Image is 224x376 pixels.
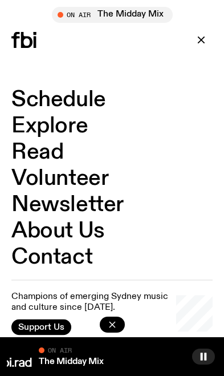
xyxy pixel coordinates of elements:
[18,322,64,333] span: Support Us
[52,7,173,23] button: On AirThe Midday Mix
[11,89,106,111] a: Schedule
[11,319,71,335] button: Support Us
[11,194,124,216] a: Newsletter
[11,115,88,137] a: Explore
[11,246,92,268] a: Contact
[11,220,105,242] a: About Us
[11,141,63,163] a: Read
[48,346,72,354] span: On Air
[11,168,108,189] a: Volunteer
[39,357,104,366] a: The Midday Mix
[11,292,172,313] p: Champions of emerging Sydney music and culture since [DATE].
